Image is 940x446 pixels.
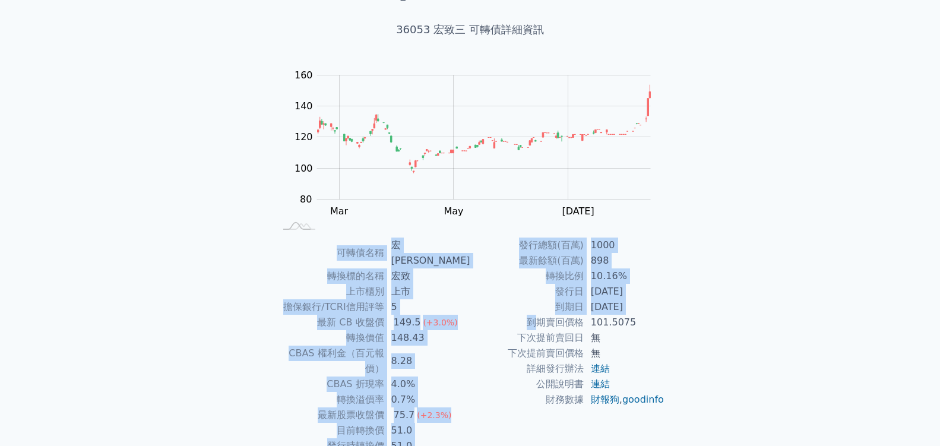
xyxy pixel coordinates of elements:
a: 財報狗 [591,394,619,405]
div: 149.5 [391,315,423,330]
td: 詳細發行辦法 [470,361,584,377]
td: CBAS 權利金（百元報價） [276,346,384,377]
span: (+2.3%) [417,410,451,420]
td: [DATE] [584,299,665,315]
td: 10.16% [584,268,665,284]
iframe: Chat Widget [881,389,940,446]
td: 最新餘額(百萬) [470,253,584,268]
a: 連結 [591,378,610,390]
td: CBAS 折現率 [276,377,384,392]
td: 101.5075 [584,315,665,330]
td: 最新 CB 收盤價 [276,315,384,330]
td: 公開說明書 [470,377,584,392]
td: 目前轉換價 [276,423,384,438]
td: 0.7% [384,392,470,407]
td: 下次提前賣回日 [470,330,584,346]
span: (+3.0%) [423,318,457,327]
td: 1000 [584,238,665,253]
tspan: 140 [295,100,313,112]
td: 上市 [384,284,470,299]
td: 148.43 [384,330,470,346]
tspan: 120 [295,131,313,143]
td: 擔保銀行/TCRI信用評等 [276,299,384,315]
td: 發行總額(百萬) [470,238,584,253]
td: 宏致 [384,268,470,284]
tspan: 160 [295,69,313,81]
td: 下次提前賣回價格 [470,346,584,361]
tspan: May [444,205,463,217]
td: 無 [584,330,665,346]
td: 最新股票收盤價 [276,407,384,423]
td: 轉換標的名稱 [276,268,384,284]
td: [DATE] [584,284,665,299]
td: 到期日 [470,299,584,315]
div: 聊天小工具 [881,389,940,446]
tspan: Mar [330,205,349,217]
td: 8.28 [384,346,470,377]
h1: 36053 宏致三 可轉債詳細資訊 [261,21,679,38]
td: 轉換溢價率 [276,392,384,407]
td: 到期賣回價格 [470,315,584,330]
td: 5 [384,299,470,315]
td: 發行日 [470,284,584,299]
a: goodinfo [622,394,664,405]
td: 宏[PERSON_NAME] [384,238,470,268]
td: 財務數據 [470,392,584,407]
td: 898 [584,253,665,268]
td: 可轉債名稱 [276,238,384,268]
td: 4.0% [384,377,470,392]
tspan: 80 [300,194,312,205]
a: 連結 [591,363,610,374]
tspan: 100 [295,163,313,174]
div: 75.7 [391,407,417,423]
td: , [584,392,665,407]
td: 轉換價值 [276,330,384,346]
g: Chart [289,69,669,242]
td: 轉換比例 [470,268,584,284]
td: 51.0 [384,423,470,438]
td: 上市櫃別 [276,284,384,299]
td: 無 [584,346,665,361]
tspan: [DATE] [562,205,594,217]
